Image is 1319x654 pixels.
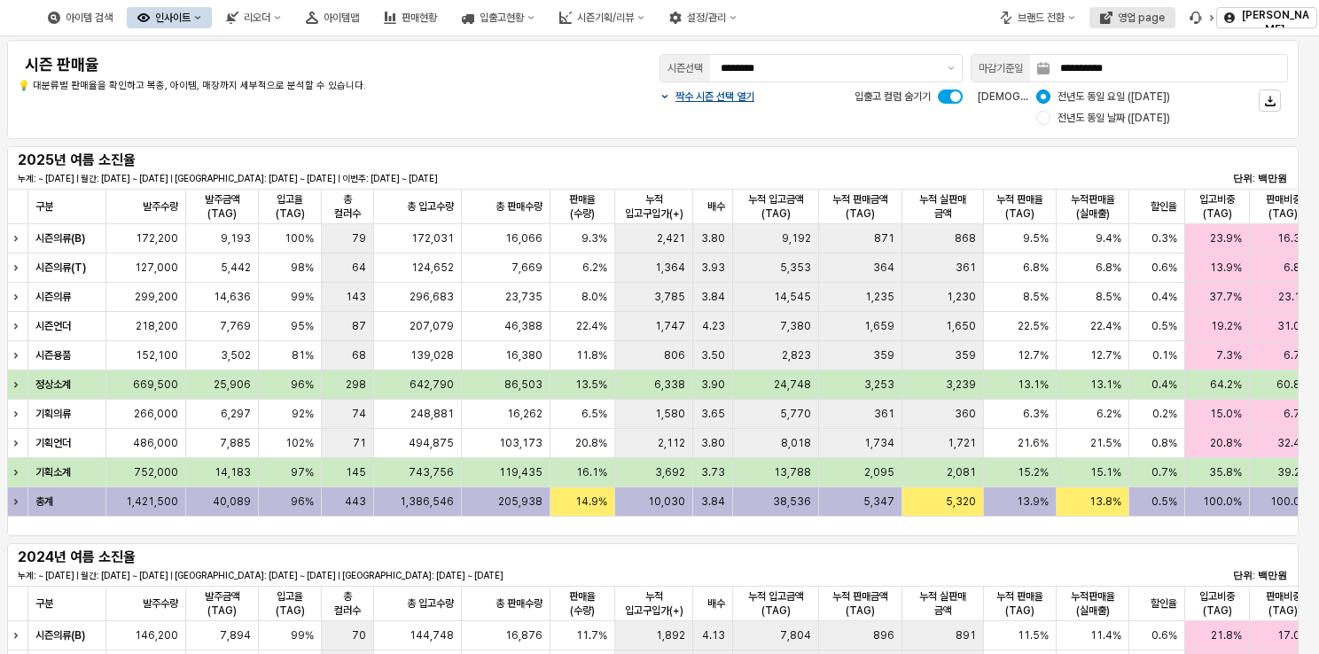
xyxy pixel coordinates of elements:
[1089,7,1175,28] button: 영업 page
[291,465,314,479] span: 97%
[480,12,524,24] div: 입출고현황
[873,628,894,642] span: 896
[946,494,976,509] span: 5,320
[1270,494,1309,509] span: 100.0%
[35,408,71,420] strong: 기획의류
[1203,494,1242,509] span: 100.0%
[701,261,725,275] span: 3.93
[1210,407,1242,421] span: 15.0%
[782,348,811,362] span: 2,823
[215,7,292,28] button: 리오더
[576,319,607,333] span: 22.4%
[1151,628,1177,642] span: 0.6%
[558,589,607,618] span: 판매율(수량)
[285,231,314,245] span: 100%
[135,628,178,642] span: 146,200
[410,319,454,333] span: 207,079
[66,12,113,24] div: 아이템 검색
[657,231,685,245] span: 2,421
[133,378,178,392] span: 669,500
[35,261,86,274] strong: 시즌의류(T)
[35,495,53,508] strong: 총계
[991,192,1049,221] span: 누적 판매율(TAG)
[946,378,976,392] span: 3,239
[581,290,607,304] span: 8.0%
[863,494,894,509] span: 5,347
[1209,465,1242,479] span: 35.8%
[648,494,685,509] span: 10,030
[874,231,894,245] span: 871
[18,569,864,582] p: 누계: ~ [DATE] | 월간: [DATE] ~ [DATE] | [GEOGRAPHIC_DATA]: [DATE] ~ [DATE] | [GEOGRAPHIC_DATA]: [DAT...
[978,90,1120,103] span: [DEMOGRAPHIC_DATA] 기준:
[1151,494,1177,509] span: 0.5%
[7,312,30,340] div: Expand row
[352,628,366,642] span: 70
[127,7,212,28] button: 인사이트
[373,7,448,28] button: 판매현황
[134,407,178,421] span: 266,000
[659,7,747,28] button: 설정/관리
[707,199,725,214] span: 배수
[292,348,314,362] span: 81%
[1018,465,1049,479] span: 15.2%
[1064,589,1121,618] span: 누적판매율(실매출)
[780,261,811,275] span: 5,353
[291,494,314,509] span: 96%
[909,192,976,221] span: 누적 실판매 금액
[656,628,685,642] span: 1,892
[295,7,370,28] div: 아이템맵
[582,261,607,275] span: 6.2%
[701,436,725,450] span: 3.80
[407,596,454,611] span: 총 입고수량
[655,261,685,275] span: 1,364
[291,290,314,304] span: 99%
[947,290,976,304] span: 1,230
[909,589,976,618] span: 누적 실판매 금액
[143,199,178,214] span: 발주수량
[1089,494,1121,509] span: 13.8%
[266,192,314,221] span: 입고율(TAG)
[702,628,725,642] span: 4.13
[577,12,634,24] div: 시즌기획/리뷰
[345,494,366,509] span: 443
[1277,628,1309,642] span: 17.0%
[1151,465,1177,479] span: 0.7%
[329,192,366,221] span: 총 컬러수
[1257,589,1308,618] span: 판매비중(TAG)
[576,628,607,642] span: 11.7%
[654,290,685,304] span: 3,785
[18,79,547,94] p: 💡 대분류별 판매율을 확인하고 복종, 아이템, 매장까지 세부적으로 분석할 수 있습니다.
[1090,319,1121,333] span: 22.4%
[1058,90,1170,104] span: 전년도 동일 요일 ([DATE])
[1118,12,1165,24] div: 영업 page
[1284,261,1309,275] span: 6.8%
[505,290,542,304] span: 23,735
[136,231,178,245] span: 172,200
[658,436,685,450] span: 2,112
[979,59,1023,77] div: 마감기준일
[740,589,811,618] span: 누적 입고금액(TAG)
[135,261,178,275] span: 127,000
[411,261,454,275] span: 124,652
[1276,378,1309,392] span: 60.8%
[499,465,542,479] span: 119,435
[7,400,30,428] div: Expand row
[1151,319,1177,333] span: 0.5%
[35,596,53,611] span: 구분
[740,192,811,221] span: 누적 입고금액(TAG)
[1090,378,1121,392] span: 13.1%
[581,231,607,245] span: 9.3%
[1257,192,1308,221] span: 판매비중(TAG)
[155,12,191,24] div: 인사이트
[575,494,607,509] span: 14.9%
[346,378,366,392] span: 298
[664,348,685,362] span: 806
[35,349,71,362] strong: 시즌용품
[947,465,976,479] span: 2,081
[675,90,754,104] p: 짝수 시즌 선택 열기
[352,319,366,333] span: 87
[498,494,542,509] span: 205,938
[855,90,931,103] span: 입출고 컬럼 숨기기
